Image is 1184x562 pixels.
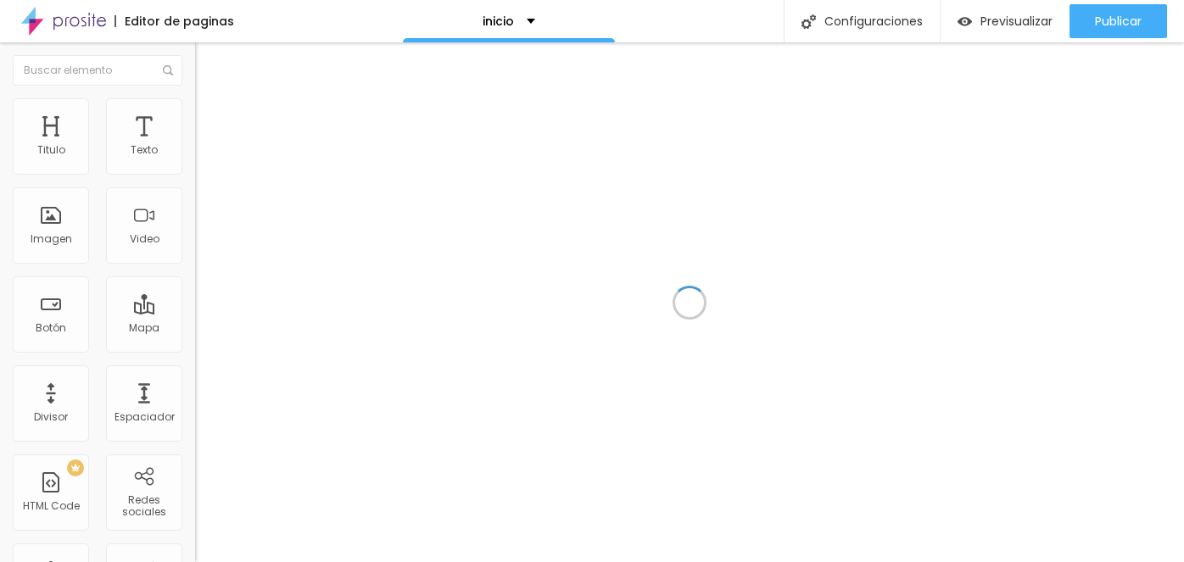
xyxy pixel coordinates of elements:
[114,411,175,423] div: Espaciador
[114,15,234,27] div: Editor de paginas
[131,144,158,156] div: Texto
[31,233,72,245] div: Imagen
[1070,4,1167,38] button: Publicar
[980,14,1053,28] span: Previsualizar
[36,322,66,334] div: Botón
[483,15,514,27] p: inicio
[130,233,159,245] div: Video
[23,500,80,512] div: HTML Code
[34,411,68,423] div: Divisor
[13,55,182,86] input: Buscar elemento
[163,65,173,75] img: Icone
[801,14,816,29] img: Icone
[958,14,972,29] img: view-1.svg
[129,322,159,334] div: Mapa
[37,144,65,156] div: Titulo
[110,494,177,519] div: Redes sociales
[1095,14,1142,28] span: Publicar
[941,4,1070,38] button: Previsualizar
